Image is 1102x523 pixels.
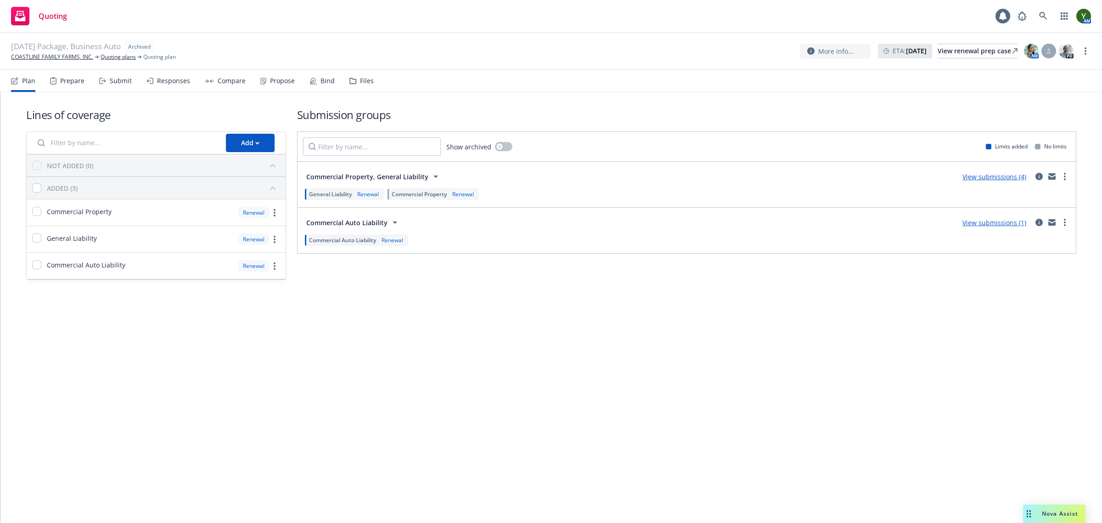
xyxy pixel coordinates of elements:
[270,77,295,85] div: Propose
[446,142,491,152] span: Show archived
[269,234,280,245] a: more
[1042,510,1078,517] span: Nova Assist
[303,213,404,232] button: Commercial Auto Liability
[297,107,1076,122] h1: Submission groups
[450,190,476,198] div: Renewal
[47,207,112,216] span: Commercial Property
[986,142,1028,150] div: Limits added
[47,158,280,173] button: NOT ADDED (0)
[110,77,132,85] div: Submit
[306,172,428,182] span: Commercial Property, General Liability
[101,53,136,61] a: Quoting plans
[47,161,93,171] div: NOT ADDED (0)
[818,46,854,56] span: More info...
[1034,7,1052,25] a: Search
[1059,217,1070,228] a: more
[22,77,35,85] div: Plan
[800,44,871,59] button: More info...
[157,77,190,85] div: Responses
[238,233,269,245] div: Renewal
[962,218,1026,227] a: View submissions (1)
[47,183,78,193] div: ADDED (3)
[1059,171,1070,182] a: more
[1034,217,1045,228] a: circleInformation
[11,41,121,53] span: [DATE] Package, Business Auto
[1055,7,1074,25] a: Switch app
[39,12,67,20] span: Quoting
[355,190,381,198] div: Renewal
[303,137,441,156] input: Filter by name...
[26,107,286,122] h1: Lines of coverage
[226,134,275,152] button: Add
[47,233,97,243] span: General Liability
[309,236,376,244] span: Commercial Auto Liability
[1076,9,1091,23] img: photo
[893,46,927,56] span: ETA :
[7,3,71,29] a: Quoting
[1023,505,1085,523] button: Nova Assist
[1023,505,1035,523] div: Drag to move
[1035,142,1067,150] div: No limits
[1046,217,1057,228] a: mail
[1024,44,1039,58] img: photo
[238,260,269,272] div: Renewal
[11,53,93,61] a: COASTLINE FAMILY FARMS, INC.
[303,167,444,186] button: Commercial Property, General Liability
[47,181,280,195] button: ADDED (3)
[309,190,352,198] span: General Liability
[938,44,1018,58] a: View renewal prep case
[143,53,176,61] span: Quoting plan
[238,207,269,218] div: Renewal
[32,134,220,152] input: Filter by name...
[962,172,1026,181] a: View submissions (4)
[906,46,927,55] strong: [DATE]
[47,260,125,270] span: Commercial Auto Liability
[1034,171,1045,182] a: circleInformation
[360,77,374,85] div: Files
[1013,7,1031,25] a: Report a Bug
[306,218,388,227] span: Commercial Auto Liability
[1059,44,1074,58] img: photo
[269,261,280,272] a: more
[320,77,335,85] div: Bind
[269,207,280,218] a: more
[241,134,259,152] div: Add
[218,77,246,85] div: Compare
[1046,171,1057,182] a: mail
[1080,45,1091,57] a: more
[128,43,151,51] span: Archived
[60,77,84,85] div: Prepare
[380,236,405,244] div: Renewal
[392,190,447,198] span: Commercial Property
